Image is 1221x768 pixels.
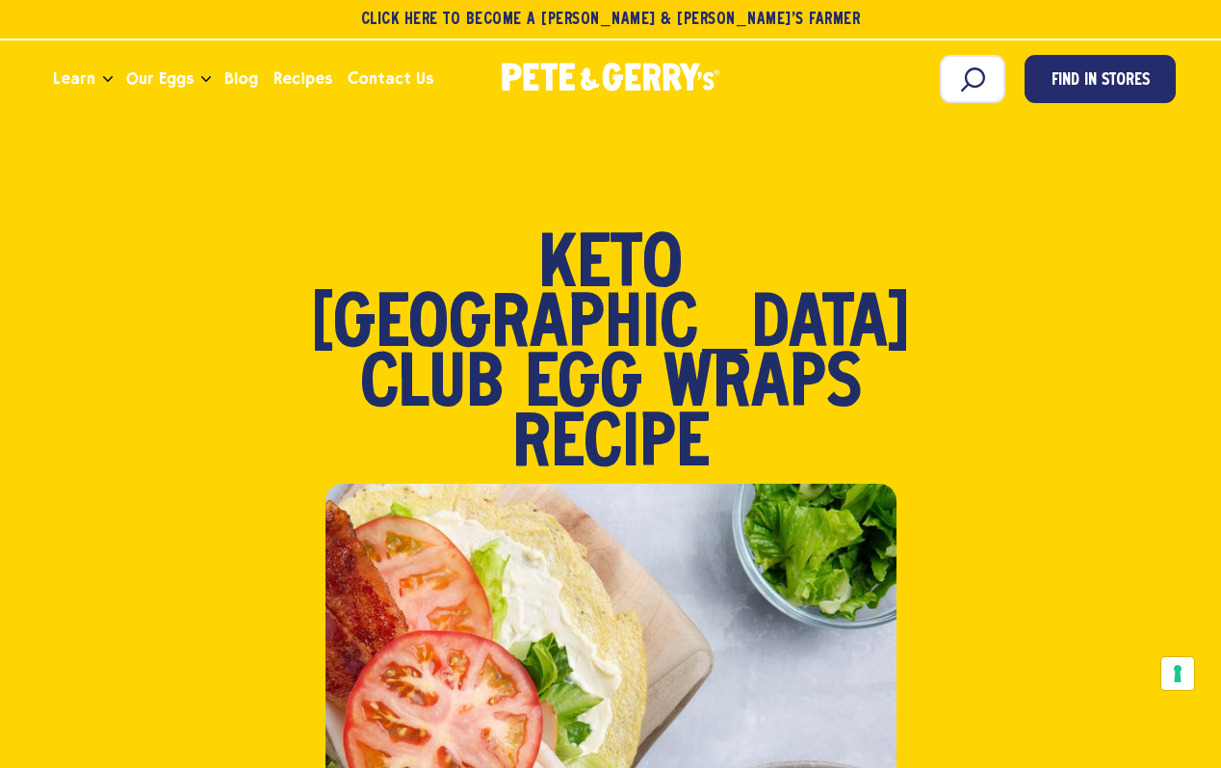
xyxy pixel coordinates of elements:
a: Our Eggs [118,53,201,105]
span: Our Eggs [126,66,194,91]
button: Open the dropdown menu for Learn [103,76,113,83]
a: Learn [45,53,103,105]
button: Your consent preferences for tracking technologies [1161,657,1194,690]
span: Egg [525,357,642,416]
span: Recipe [512,416,710,476]
span: Wraps [663,357,862,416]
span: Club [360,357,504,416]
a: Blog [217,53,266,105]
a: Find in Stores [1025,55,1176,103]
span: Contact Us [348,66,433,91]
span: Keto [539,237,683,297]
span: Recipes [273,66,332,91]
span: [GEOGRAPHIC_DATA] [311,297,910,357]
input: Search [940,55,1005,103]
span: Find in Stores [1052,68,1150,94]
span: Blog [224,66,258,91]
span: Learn [53,66,95,91]
a: Recipes [266,53,340,105]
a: Contact Us [340,53,441,105]
button: Open the dropdown menu for Our Eggs [201,76,211,83]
